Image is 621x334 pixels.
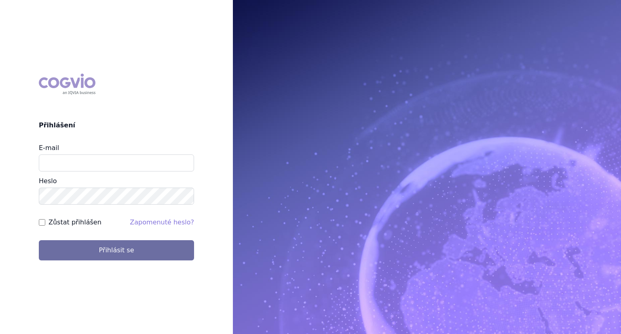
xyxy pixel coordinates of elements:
button: Přihlásit se [39,240,194,260]
label: E-mail [39,144,59,152]
a: Zapomenuté heslo? [130,218,194,226]
div: COGVIO [39,74,95,95]
label: Zůstat přihlášen [49,218,101,227]
label: Heslo [39,177,57,185]
h2: Přihlášení [39,120,194,130]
